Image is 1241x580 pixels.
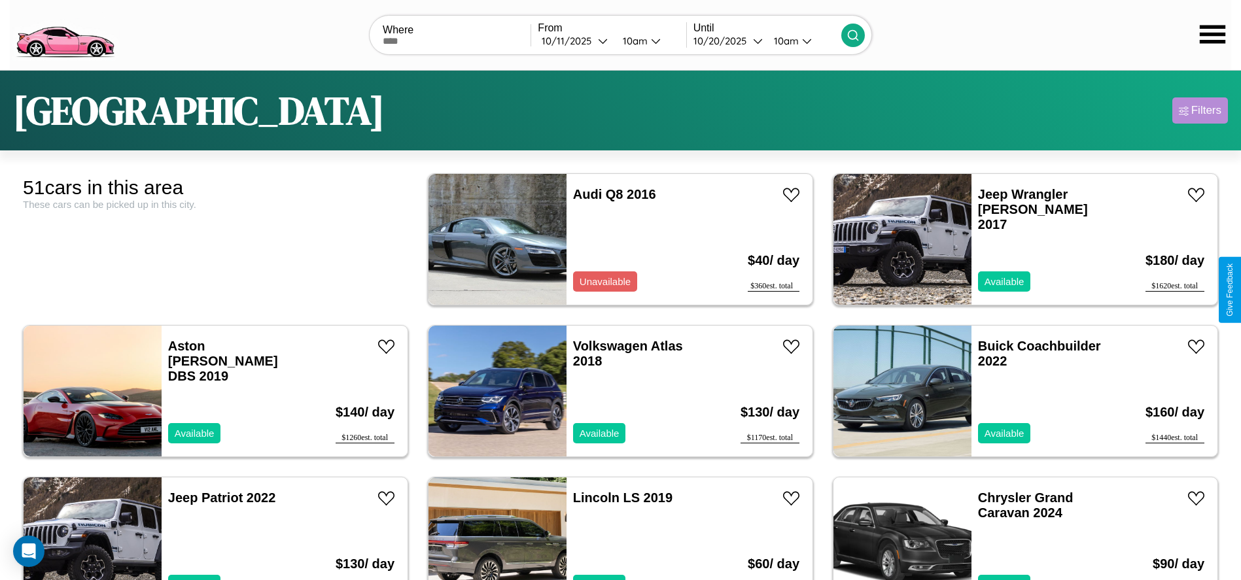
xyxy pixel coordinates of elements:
p: Available [985,273,1024,290]
h3: $ 160 / day [1145,392,1204,433]
label: Until [693,22,841,34]
div: 10am [767,35,802,47]
p: Available [580,424,620,442]
img: logo [10,7,120,61]
div: Open Intercom Messenger [13,536,44,567]
div: $ 1170 est. total [741,433,799,443]
a: Chrysler Grand Caravan 2024 [978,490,1074,520]
div: Give Feedback [1225,264,1234,316]
div: $ 1260 est. total [336,433,394,443]
div: $ 1620 est. total [1145,281,1204,292]
button: Filters [1172,97,1228,124]
a: Jeep Wrangler [PERSON_NAME] 2017 [978,187,1088,231]
div: Filters [1191,104,1221,117]
div: $ 1440 est. total [1145,433,1204,443]
p: Available [985,424,1024,442]
a: Lincoln LS 2019 [573,490,673,505]
a: Buick Coachbuilder 2022 [978,339,1101,368]
a: Jeep Patriot 2022 [168,490,276,505]
div: 10 / 11 / 2025 [542,35,598,47]
label: From [538,22,686,34]
div: 10 / 20 / 2025 [693,35,753,47]
button: 10am [763,34,841,48]
label: Where [383,24,531,36]
a: Audi Q8 2016 [573,187,656,201]
div: 51 cars in this area [23,177,408,199]
p: Available [175,424,215,442]
div: 10am [616,35,651,47]
div: $ 360 est. total [748,281,799,292]
div: These cars can be picked up in this city. [23,199,408,210]
h3: $ 40 / day [748,240,799,281]
h1: [GEOGRAPHIC_DATA] [13,84,385,137]
a: Aston [PERSON_NAME] DBS 2019 [168,339,278,383]
button: 10am [612,34,686,48]
h3: $ 130 / day [741,392,799,433]
h3: $ 140 / day [336,392,394,433]
p: Unavailable [580,273,631,290]
h3: $ 180 / day [1145,240,1204,281]
button: 10/11/2025 [538,34,612,48]
a: Volkswagen Atlas 2018 [573,339,683,368]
